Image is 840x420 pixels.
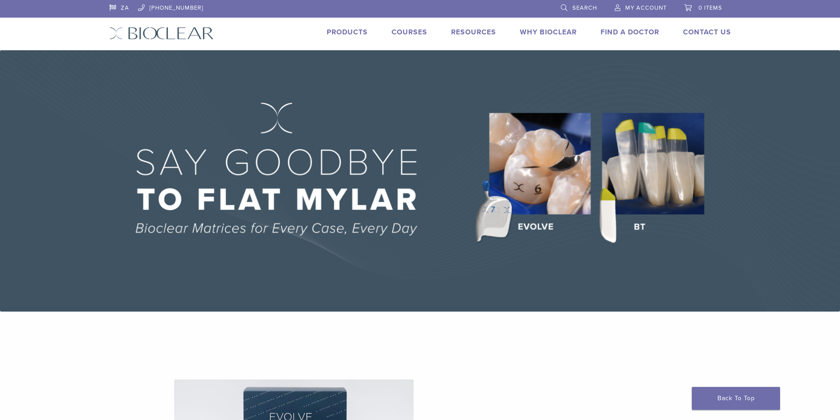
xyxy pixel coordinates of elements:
[683,28,731,37] a: Contact Us
[109,27,214,40] img: Bioclear
[698,4,722,11] span: 0 items
[625,4,667,11] span: My Account
[601,28,659,37] a: Find A Doctor
[692,387,780,410] a: Back To Top
[520,28,577,37] a: Why Bioclear
[572,4,597,11] span: Search
[327,28,368,37] a: Products
[451,28,496,37] a: Resources
[392,28,427,37] a: Courses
